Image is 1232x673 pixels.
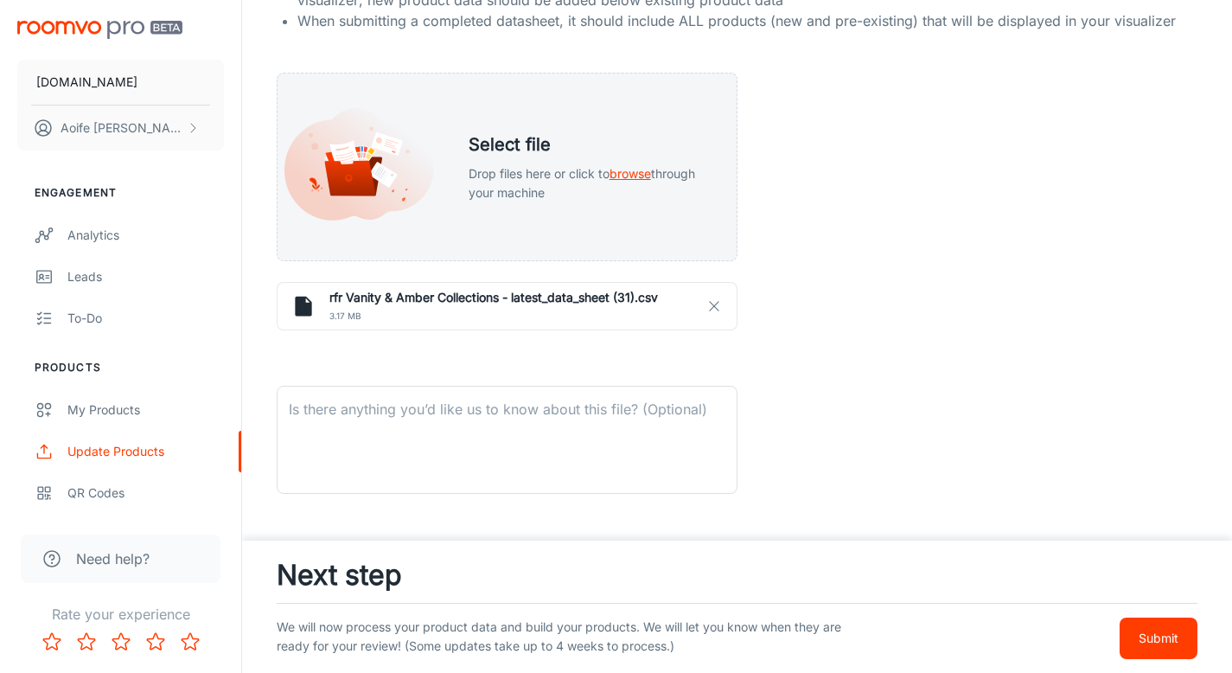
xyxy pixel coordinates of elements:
div: Analytics [67,226,224,245]
button: Aoife [PERSON_NAME] [17,106,224,151]
p: Aoife [PERSON_NAME] [61,119,182,138]
div: QR Codes [67,484,224,503]
div: Update Products [67,442,224,461]
button: Rate 4 star [138,625,173,659]
p: Drop files here or click to through your machine [469,164,709,202]
div: To-do [67,309,224,328]
div: Select fileDrop files here or click tobrowsethrough your machine [277,73,737,261]
h5: Select file [469,131,709,157]
img: Roomvo PRO Beta [17,21,182,39]
button: Rate 2 star [69,625,104,659]
button: Rate 5 star [173,625,207,659]
span: 3.17 MB [329,307,723,324]
div: My Products [67,401,224,420]
button: Rate 1 star [35,625,69,659]
p: We will now process your product data and build your products. We will let you know when they are... [277,618,875,659]
button: Rate 3 star [104,625,138,659]
p: Submit [1139,629,1178,648]
span: Need help? [76,548,150,569]
h3: Optional: Upload your image assets: [277,535,1197,577]
h6: rfr Vanity & Amber Collections - latest_data_sheet (31).csv [329,288,723,307]
h3: Next step [277,554,1197,596]
div: Leads [67,267,224,286]
button: [DOMAIN_NAME] [17,60,224,105]
p: Rate your experience [14,604,227,625]
button: Submit [1120,618,1197,659]
li: When submitting a completed datasheet, it should include ALL products (new and pre-existing) that... [297,10,1204,31]
span: browse [610,166,651,181]
p: [DOMAIN_NAME] [36,73,137,92]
